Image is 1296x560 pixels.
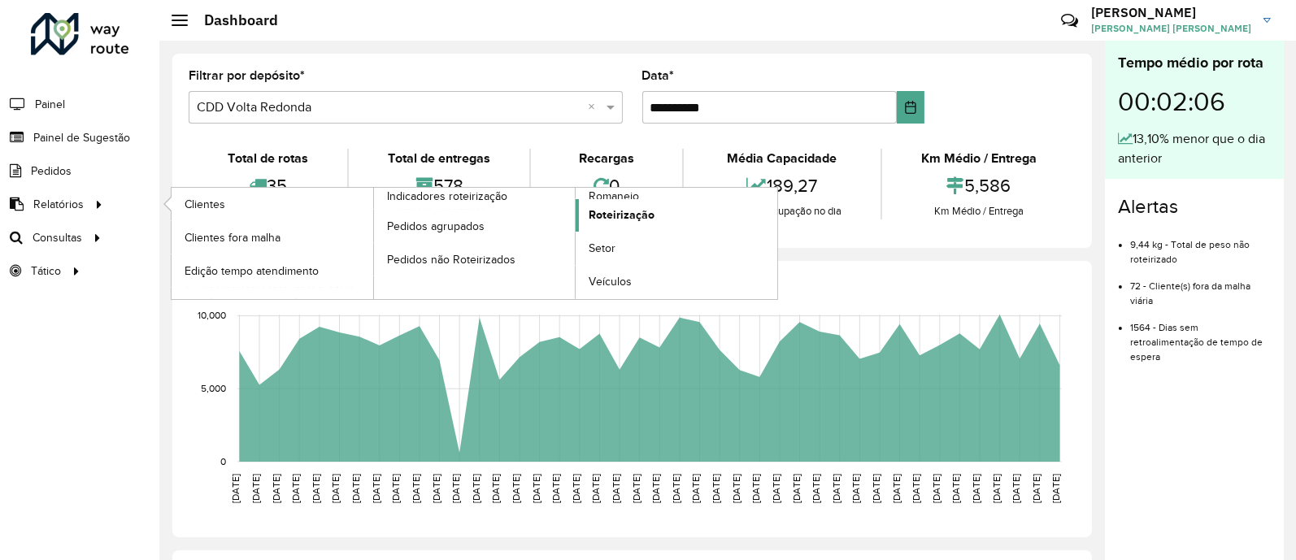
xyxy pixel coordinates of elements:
text: [DATE] [311,474,321,503]
text: [DATE] [230,474,241,503]
div: Km Médio / Entrega [886,203,1072,219]
span: Consultas [33,229,82,246]
div: Km Médio / Entrega [886,149,1072,168]
div: Recargas [535,149,677,168]
a: Romaneio [374,188,778,299]
div: Total de rotas [193,149,343,168]
span: Clientes [185,196,225,213]
h2: Dashboard [188,11,278,29]
span: Clear all [589,98,602,117]
text: 0 [220,456,226,467]
text: [DATE] [371,474,381,503]
label: Data [642,66,675,85]
label: Filtrar por depósito [189,66,305,85]
text: [DATE] [590,474,601,503]
text: [DATE] [631,474,641,503]
text: [DATE] [1011,474,1021,503]
text: [DATE] [771,474,781,503]
div: Média Capacidade [688,149,876,168]
span: Indicadores roteirização [387,188,507,205]
a: Setor [576,232,777,265]
span: Veículos [589,273,632,290]
text: [DATE] [550,474,561,503]
a: Clientes fora malha [172,221,373,254]
div: 0 [535,168,677,203]
a: Pedidos agrupados [374,210,576,242]
a: Edição tempo atendimento [172,254,373,287]
text: [DATE] [431,474,441,503]
text: 10,000 [198,310,226,321]
span: Edição tempo atendimento [185,263,319,280]
div: 578 [353,168,525,203]
text: [DATE] [290,474,301,503]
text: [DATE] [471,474,481,503]
span: Setor [589,240,615,257]
text: [DATE] [250,474,261,503]
span: Pedidos agrupados [387,218,485,235]
text: [DATE] [991,474,1002,503]
span: Romaneio [589,188,639,205]
text: [DATE] [490,474,501,503]
text: [DATE] [731,474,742,503]
a: Veículos [576,266,777,298]
li: 72 - Cliente(s) fora da malha viária [1130,267,1271,308]
a: Clientes [172,188,373,220]
span: Relatórios [33,196,84,213]
text: [DATE] [871,474,881,503]
text: [DATE] [891,474,902,503]
text: [DATE] [950,474,961,503]
text: [DATE] [271,474,281,503]
span: [PERSON_NAME] [PERSON_NAME] [1091,21,1251,36]
span: Pedidos não Roteirizados [387,251,515,268]
div: Total de entregas [353,149,525,168]
a: Roteirização [576,199,777,232]
text: [DATE] [450,474,461,503]
div: 00:02:06 [1118,74,1271,129]
text: [DATE] [911,474,921,503]
span: Clientes fora malha [185,229,281,246]
div: 5,586 [886,168,1072,203]
div: Tempo médio por rota [1118,52,1271,74]
text: [DATE] [411,474,421,503]
span: Pedidos [31,163,72,180]
span: Roteirização [589,206,655,224]
a: Contato Rápido [1052,3,1087,38]
text: [DATE] [331,474,341,503]
text: [DATE] [931,474,942,503]
text: [DATE] [611,474,621,503]
text: [DATE] [831,474,842,503]
text: [DATE] [791,474,802,503]
text: [DATE] [650,474,661,503]
text: [DATE] [850,474,861,503]
text: [DATE] [1031,474,1042,503]
text: [DATE] [350,474,361,503]
li: 1564 - Dias sem retroalimentação de tempo de espera [1130,308,1271,364]
text: [DATE] [531,474,541,503]
text: [DATE] [671,474,681,503]
text: [DATE] [811,474,821,503]
a: Pedidos não Roteirizados [374,243,576,276]
h3: [PERSON_NAME] [1091,5,1251,20]
span: Painel [35,96,65,113]
text: [DATE] [390,474,401,503]
div: 189,27 [688,168,876,203]
li: 9,44 kg - Total de peso não roteirizado [1130,225,1271,267]
h4: Alertas [1118,195,1271,219]
text: [DATE] [750,474,761,503]
a: Indicadores roteirização [172,188,576,299]
text: [DATE] [711,474,721,503]
div: 13,10% menor que o dia anterior [1118,129,1271,168]
text: [DATE] [691,474,702,503]
span: Tático [31,263,61,280]
div: 35 [193,168,343,203]
text: [DATE] [1051,474,1062,503]
div: Média de ocupação no dia [688,203,876,219]
text: [DATE] [571,474,581,503]
text: [DATE] [971,474,981,503]
span: Painel de Sugestão [33,129,130,146]
text: [DATE] [511,474,521,503]
button: Choose Date [897,91,924,124]
text: 5,000 [201,383,226,393]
